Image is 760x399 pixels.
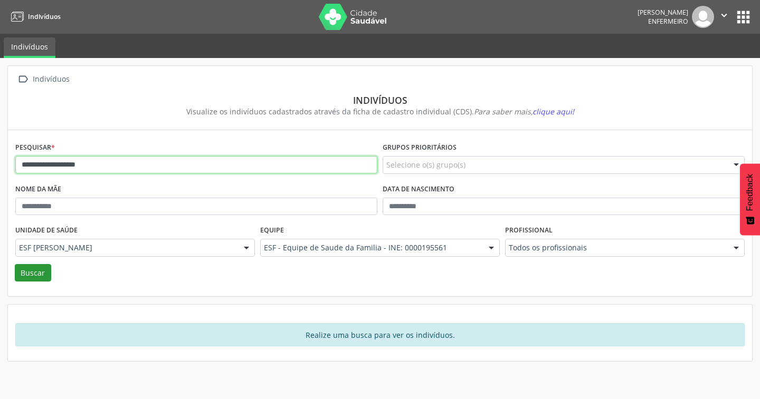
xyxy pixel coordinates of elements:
div: Realize uma busca para ver os indivíduos. [15,323,745,346]
label: Grupos prioritários [383,140,457,156]
button: Buscar [15,264,51,282]
label: Pesquisar [15,140,55,156]
div: [PERSON_NAME] [638,8,688,17]
span: ESF [PERSON_NAME] [19,242,233,253]
span: Selecione o(s) grupo(s) [386,159,465,170]
label: Unidade de saúde [15,222,78,239]
i:  [15,72,31,87]
a: Indivíduos [7,8,61,25]
img: img [692,6,714,28]
label: Nome da mãe [15,181,61,198]
label: Profissional [505,222,553,239]
button:  [714,6,734,28]
span: clique aqui! [533,106,574,116]
a: Indivíduos [4,37,55,58]
i: Para saber mais, [474,106,574,116]
div: Indivíduos [23,94,737,106]
i:  [718,9,730,21]
span: Indivíduos [28,12,61,21]
button: apps [734,8,753,26]
span: ESF - Equipe de Saude da Familia - INE: 0000195561 [264,242,478,253]
label: Equipe [260,222,284,239]
label: Data de nascimento [383,181,454,198]
span: Enfermeiro [648,17,688,26]
span: Feedback [745,174,755,211]
button: Feedback - Mostrar pesquisa [740,163,760,235]
a:  Indivíduos [15,72,71,87]
div: Indivíduos [31,72,71,87]
span: Todos os profissionais [509,242,723,253]
div: Visualize os indivíduos cadastrados através da ficha de cadastro individual (CDS). [23,106,737,117]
